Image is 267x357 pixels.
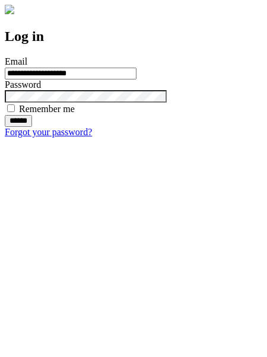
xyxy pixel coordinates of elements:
img: logo-4e3dc11c47720685a147b03b5a06dd966a58ff35d612b21f08c02c0306f2b779.png [5,5,14,14]
label: Remember me [19,104,75,114]
h2: Log in [5,28,262,44]
label: Password [5,79,41,90]
a: Forgot your password? [5,127,92,137]
label: Email [5,56,27,66]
